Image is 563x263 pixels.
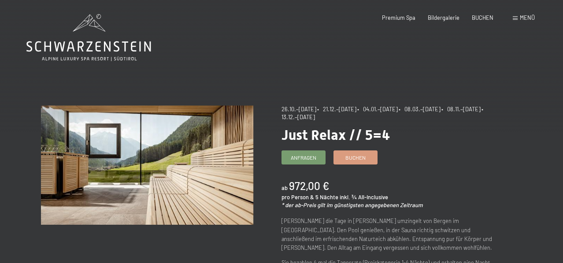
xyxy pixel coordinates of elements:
span: Anfragen [291,154,316,161]
span: • 08.03.–[DATE] [399,106,441,113]
span: 5 Nächte [315,194,338,201]
span: Buchen [345,154,366,161]
span: • 13.12.–[DATE] [281,106,486,121]
a: Premium Spa [382,14,415,21]
a: BUCHEN [472,14,493,21]
span: inkl. ¾ All-Inclusive [340,194,388,201]
b: 972,00 € [289,179,329,192]
span: Just Relax // 5=4 [281,127,390,143]
a: Bildergalerie [428,14,459,21]
a: Anfragen [282,151,325,164]
span: • 08.11.–[DATE] [441,106,481,113]
em: * der ab-Preis gilt im günstigsten angegebenen Zeitraum [281,201,423,208]
span: 26.10.–[DATE] [281,106,316,113]
span: • 04.01.–[DATE] [357,106,398,113]
img: Just Relax // 5=4 [41,106,253,225]
span: Menü [520,14,535,21]
span: • 21.12.–[DATE] [317,106,356,113]
a: Buchen [334,151,377,164]
span: ab [281,184,288,191]
span: pro Person & [281,194,314,201]
p: [PERSON_NAME] die Tage in [PERSON_NAME] umzingelt von Bergen im [GEOGRAPHIC_DATA]. Den Pool genie... [281,216,494,252]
